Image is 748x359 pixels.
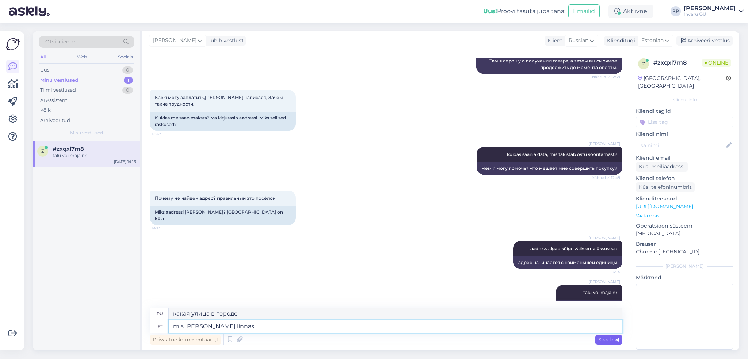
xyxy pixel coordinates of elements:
span: talu või maja nr [583,290,617,295]
div: Kuidas ma saan maksta? Ma kirjutasin aadressi. Miks sellised raskused? [150,112,296,131]
p: Chrome [TECHNICAL_ID] [636,248,733,256]
span: Как я могу заплатить,[PERSON_NAME] написала, Зачем такие трудности. [155,95,284,107]
div: Küsi telefoninumbrit [636,182,695,192]
div: номер фермы или дома [556,300,622,313]
span: [PERSON_NAME] [589,141,620,146]
span: Estonian [641,37,664,45]
div: [PERSON_NAME] [684,5,736,11]
div: Küsi meiliaadressi [636,162,688,172]
span: z [642,61,645,66]
div: Miks aadressi [PERSON_NAME]? [GEOGRAPHIC_DATA] on küla [150,206,296,225]
div: RP [671,6,681,16]
p: Kliendi nimi [636,130,733,138]
input: Lisa nimi [636,141,725,149]
span: aadress algab kõige väiksema üksusega [530,246,617,251]
p: [MEDICAL_DATA] [636,230,733,237]
div: [DATE] 14:13 [114,159,136,164]
div: Kõik [40,107,51,114]
div: Web [76,52,88,62]
div: 0 [122,87,133,94]
span: [PERSON_NAME] [589,235,620,241]
p: Vaata edasi ... [636,213,733,219]
div: AI Assistent [40,97,67,104]
p: Brauser [636,240,733,248]
span: Minu vestlused [70,130,103,136]
span: [PERSON_NAME] [589,279,620,284]
div: juhib vestlust [206,37,244,45]
span: Russian [569,37,588,45]
p: Märkmed [636,274,733,282]
div: # zxqxl7m8 [653,58,702,67]
div: Arhiveeri vestlus [676,36,733,46]
div: Чем я могу помочь? Что мешает мне совершить покупку? [477,162,622,175]
span: Nähtud ✓ 12:39 [592,74,620,80]
span: Nähtud ✓ 12:49 [592,175,620,180]
div: [PERSON_NAME] [636,263,733,270]
div: Socials [117,52,134,62]
div: 1 [124,77,133,84]
div: All [39,52,47,62]
div: Kliendi info [636,96,733,103]
div: Uus [40,66,49,74]
div: talu või maja nr [53,152,136,159]
span: z [41,148,44,154]
div: 0 [122,66,133,74]
a: [URL][DOMAIN_NAME] [636,203,693,210]
p: Operatsioonisüsteem [636,222,733,230]
span: #zxqxl7m8 [53,146,84,152]
p: Kliendi tag'id [636,107,733,115]
textarea: какая улица в городе [169,308,622,320]
textarea: mis [PERSON_NAME] linnas [169,320,622,333]
span: Saada [598,336,619,343]
span: kuidas saan aidata, mis takistab ostu sooritamast? [507,152,617,157]
span: Otsi kliente [45,38,75,46]
b: Uus! [483,8,497,15]
div: Privaatne kommentaar [150,335,221,345]
div: Minu vestlused [40,77,78,84]
img: Askly Logo [6,37,20,51]
div: Klient [545,37,562,45]
span: 12:47 [152,131,179,137]
a: [PERSON_NAME]Invaru OÜ [684,5,744,17]
span: [PERSON_NAME] [153,37,196,45]
div: Invaru OÜ [684,11,736,17]
div: Tiimi vestlused [40,87,76,94]
div: [GEOGRAPHIC_DATA], [GEOGRAPHIC_DATA] [638,75,726,90]
span: 14:14 [593,269,620,275]
div: Proovi tasuta juba täna: [483,7,565,16]
p: Klienditeekond [636,195,733,203]
span: Почему не найден адрес? правильный это посёлок [155,195,275,201]
p: Kliendi email [636,154,733,162]
div: адрес начинается с наименьшей единицы [513,256,622,269]
div: Aktiivne [608,5,653,18]
span: 14:13 [152,225,179,231]
div: et [157,320,162,333]
input: Lisa tag [636,117,733,127]
button: Emailid [568,4,600,18]
div: ru [157,308,163,320]
div: Klienditugi [604,37,635,45]
span: Online [702,59,731,67]
div: Arhiveeritud [40,117,70,124]
p: Kliendi telefon [636,175,733,182]
div: Там я спрошу о получении товара, а затем вы сможете продолжить до момента оплаты. [476,55,622,74]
